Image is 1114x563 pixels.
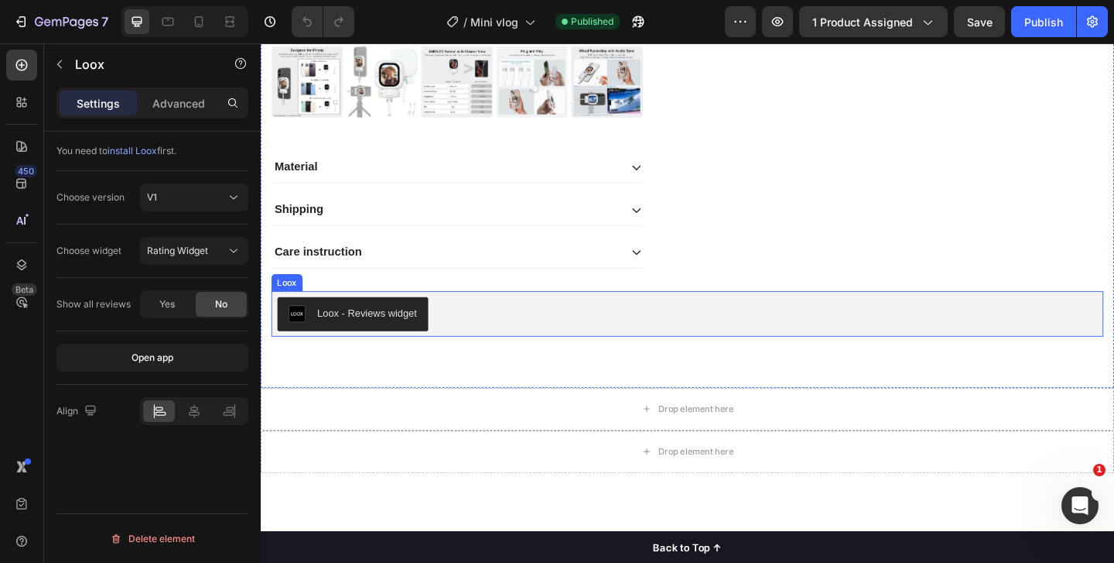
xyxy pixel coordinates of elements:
[812,14,913,30] span: 1 product assigned
[56,344,248,372] button: Open app
[56,144,248,158] div: You need to first.
[108,145,157,156] span: install Loox
[140,184,248,211] button: V1
[147,191,157,203] span: V1
[967,15,993,29] span: Save
[426,540,502,556] div: Back to Top ↑
[56,191,125,204] div: Choose version
[432,392,514,404] div: Drop element here
[75,55,207,74] p: Loox
[56,401,100,422] div: Align
[571,15,613,29] span: Published
[1093,464,1105,476] span: 1
[56,527,248,551] button: Delete element
[147,245,208,256] span: Rating Widget
[15,165,37,177] div: 450
[152,95,205,112] p: Advanced
[954,6,1005,37] button: Save
[159,297,175,311] span: Yes
[799,6,948,37] button: 1 product assigned
[1061,487,1099,524] iframe: Intercom live chat
[261,43,1114,563] iframe: Design area
[1011,6,1076,37] button: Publish
[6,6,115,37] button: 7
[463,14,467,30] span: /
[56,297,131,311] div: Show all reviews
[1024,14,1063,30] div: Publish
[140,237,248,265] button: Rating Widget
[215,297,227,311] span: No
[77,95,120,112] p: Settings
[292,6,354,37] div: Undo/Redo
[470,14,518,30] span: Mini vlog
[12,283,37,296] div: Beta
[56,244,121,258] div: Choose widget
[101,12,108,31] p: 7
[110,530,195,548] div: Delete element
[132,351,173,365] div: Open app
[432,438,514,451] div: Drop element here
